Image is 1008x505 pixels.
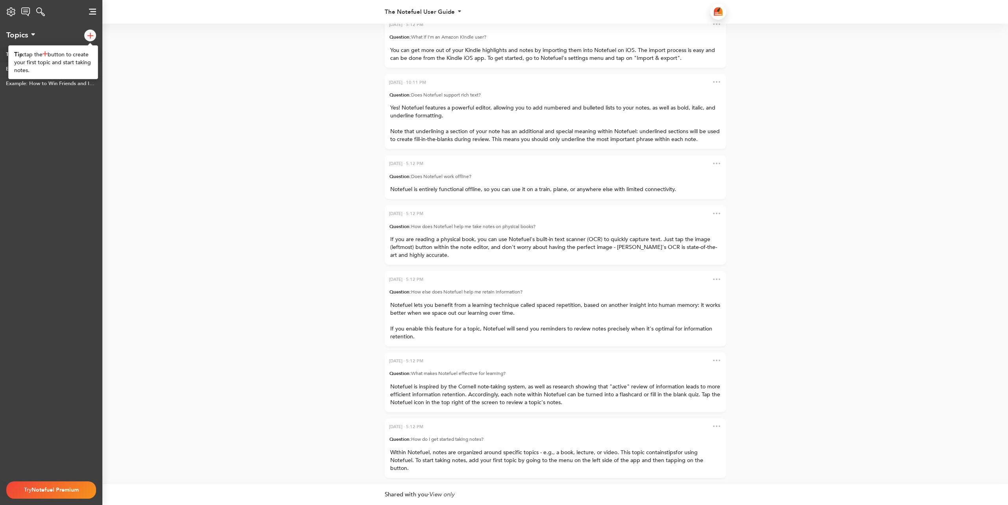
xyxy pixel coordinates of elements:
img: logo [21,7,30,16]
span: Does Notefuel work offline? [411,173,471,180]
span: Shared with you [385,490,428,498]
img: dots.png [713,23,720,25]
span: Question: [389,436,411,442]
span: Yes! Notefuel features a powerful editor, allowing you to add numbered and bulleted lists to your... [390,104,717,119]
img: addTopic.png [43,51,48,56]
div: [DATE] · 5:12 PM [389,275,423,284]
span: Question: [389,92,411,98]
span: Note that underlining a section of your note has an additional and special meaning within Notefue... [390,128,721,143]
span: What makes Notefuel effective for learning? [411,370,506,377]
span: for using Notefuel. To start taking notes, add your first topic by going to the menu on the left ... [390,449,706,472]
span: You can get more out of your Kindle highlights and notes by importing them into Notefuel on iOS. ... [390,46,717,62]
span: Question: [389,223,411,230]
span: How do I get started taking notes? [411,436,484,442]
div: [DATE] · 5:12 PM [389,423,423,431]
span: If you are reading a physical book, you can use Notefuel's built-in text scanner (OCR) to quickly... [390,236,717,259]
span: How does Notefuel help me take notes on physical books? [411,223,535,230]
span: Tip: [14,50,24,58]
img: logo [714,7,723,16]
span: Notefuel Premium [31,486,79,494]
img: logo [36,7,45,16]
div: [DATE] · 5:12 PM [389,20,423,29]
img: logo [89,9,96,15]
img: dots.png [713,81,720,83]
img: logo [87,33,93,39]
span: tips [667,449,676,456]
span: Notefuel is entirely functional offline, so you can use it on a train, plane, or anywhere else wi... [390,186,676,193]
span: Notefuel is inspired by the Cornell note-taking system, as well as research showing that "active"... [390,383,722,406]
span: Within Notefuel, notes are organized around specific topics - e.g., a book, lecture, or video. Th... [390,449,667,456]
img: dots.png [713,213,720,214]
div: Topics [6,31,28,39]
span: Question: [389,370,411,377]
div: Try [13,482,90,498]
span: Question: [389,289,411,295]
span: Question: [389,34,411,40]
span: Notefuel lets you benefit from a learning technique called spaced repetition, based on another in... [390,301,722,317]
div: [DATE] · 5:12 PM [389,160,423,168]
img: dots.png [713,360,720,361]
span: View only [429,490,454,498]
span: What if I'm an Amazon Kindle user? [411,34,486,40]
span: Question: [389,173,411,180]
span: If you enable this feature for a topic, Notefuel will send you reminders to review notes precisel... [390,325,714,340]
div: tap the button to create your first topic and start taking notes. [14,50,92,74]
img: dots.png [713,425,720,427]
div: [DATE] · 5:12 PM [389,357,423,365]
div: [DATE] · 5:12 PM [389,210,423,218]
span: How else does Notefuel help me retain information? [411,289,523,295]
img: dots.png [713,278,720,280]
div: The Notefuel User Guide [385,9,455,15]
span: Does Notefuel support rich text? [411,92,481,98]
img: dots.png [713,163,720,164]
div: · [385,484,726,499]
div: [DATE] · 10:11 PM [389,78,426,87]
